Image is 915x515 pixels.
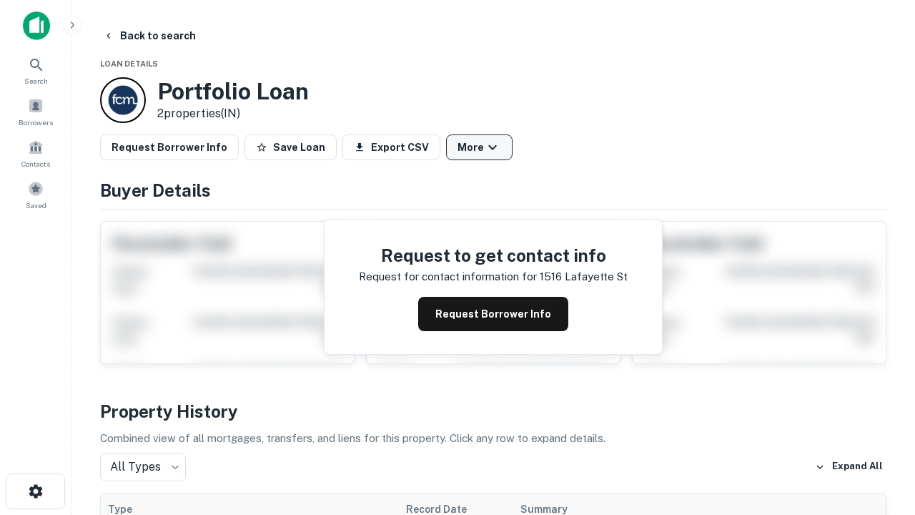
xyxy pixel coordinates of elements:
a: Search [4,51,67,89]
button: Expand All [811,456,886,478]
p: 1516 lafayette st [540,268,628,285]
p: Combined view of all mortgages, transfers, and liens for this property. Click any row to expand d... [100,430,886,447]
button: Back to search [97,23,202,49]
p: 2 properties (IN) [157,105,309,122]
button: Request Borrower Info [418,297,568,331]
h4: Request to get contact info [359,242,628,268]
button: Export CSV [342,134,440,160]
h4: Buyer Details [100,177,886,203]
a: Saved [4,175,67,214]
span: Search [24,75,48,87]
h4: Property History [100,398,886,424]
button: Save Loan [244,134,337,160]
span: Loan Details [100,59,158,68]
p: Request for contact information for [359,268,537,285]
span: Saved [26,200,46,211]
span: Borrowers [19,117,53,128]
button: More [446,134,513,160]
h3: Portfolio Loan [157,78,309,105]
div: All Types [100,453,186,481]
button: Request Borrower Info [100,134,239,160]
iframe: Chat Widget [844,401,915,469]
a: Borrowers [4,92,67,131]
span: Contacts [21,158,50,170]
img: capitalize-icon.png [23,11,50,40]
a: Contacts [4,134,67,172]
